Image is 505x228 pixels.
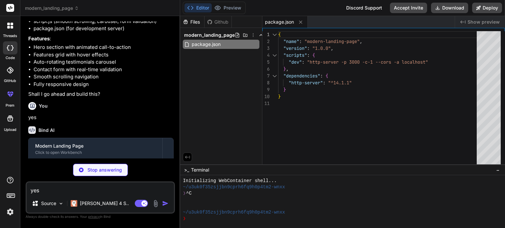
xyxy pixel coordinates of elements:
[496,167,500,173] span: −
[183,178,277,184] span: Initializing WebContainer shell...
[431,3,468,13] button: Download
[299,38,302,44] span: :
[289,59,302,65] span: "dev"
[26,214,175,220] p: Always double-check its answers. Your in Bind
[34,44,174,51] li: Hero section with animated call-to-action
[262,45,270,52] div: 3
[34,66,174,73] li: Contact form with real-time validation
[35,143,156,149] div: Modern Landing Page
[184,3,212,12] button: Editor
[302,59,304,65] span: :
[34,18,174,25] li: script.js (smooth scrolling, carousel, form validation)
[28,35,50,42] strong: Features
[88,215,100,218] span: privacy
[25,5,79,11] span: modern_landing_page
[162,200,169,207] img: icon
[495,165,501,175] button: −
[191,167,209,173] span: Terminal
[390,3,427,13] button: Accept Invite
[270,73,279,79] div: Click to collapse the range.
[262,38,270,45] div: 2
[204,19,231,25] div: Github
[304,38,360,44] span: "modern-landing-page"
[307,45,310,51] span: :
[87,167,122,173] p: Stop answering
[35,150,156,155] div: Click to open Workbench
[283,52,307,58] span: "scripts"
[360,38,362,44] span: ,
[183,190,186,197] span: ❯
[262,73,270,79] div: 7
[320,73,323,79] span: :
[34,73,174,81] li: Smooth scrolling navigation
[312,45,331,51] span: "1.0.0"
[262,66,270,73] div: 6
[262,52,270,59] div: 4
[34,25,174,32] li: package.json (for development server)
[262,59,270,66] div: 5
[71,200,77,207] img: Claude 4 Sonnet
[29,138,162,160] button: Modern Landing PageClick to open Workbench
[34,81,174,88] li: Fully responsive design
[312,52,315,58] span: {
[270,31,279,38] div: Click to collapse the range.
[183,209,285,216] span: ~/u3uk0f35zsjjbn9cprh6fq9h0p4tm2-wnxx
[6,103,14,108] label: prem
[41,200,56,207] p: Source
[323,80,325,86] span: :
[184,32,235,38] span: modern_landing_page
[307,59,428,65] span: "http-server -p 3000 -c-1 --cors -a localhost"
[212,3,244,12] button: Preview
[286,66,289,72] span: ,
[325,73,328,79] span: {
[28,114,174,121] p: yes
[39,103,48,109] h6: You
[4,127,16,133] label: Upload
[342,3,386,13] div: Discord Support
[186,190,192,197] span: ^C
[283,38,299,44] span: "name"
[472,3,502,13] button: Deploy
[283,45,307,51] span: "version"
[28,91,174,98] p: Shall I go ahead and build this?
[265,19,294,25] span: package.json
[191,40,221,48] span: package.json
[289,80,323,86] span: "http-server"
[80,200,129,207] p: [PERSON_NAME] 4 S..
[3,33,17,39] label: threads
[183,184,285,190] span: ~/u3uk0f35zsjjbn9cprh6fq9h0p4tm2-wnxx
[283,87,286,93] span: }
[278,93,281,99] span: }
[331,45,333,51] span: ,
[34,58,174,66] li: Auto-rotating testimonials carousel
[6,55,15,61] label: code
[278,31,281,37] span: {
[262,100,270,107] div: 11
[262,31,270,38] div: 1
[262,86,270,93] div: 9
[262,93,270,100] div: 10
[283,73,320,79] span: "dependencies"
[262,79,270,86] div: 8
[307,52,310,58] span: :
[4,78,16,84] label: GitHub
[328,80,352,86] span: "^14.1.1"
[468,19,500,25] span: Show preview
[58,201,64,206] img: Pick Models
[152,200,159,207] img: attachment
[38,127,55,134] h6: Bind AI
[183,216,186,222] span: ❯
[5,206,16,218] img: settings
[184,167,189,173] span: >_
[180,19,204,25] div: Files
[283,66,286,72] span: }
[34,51,174,59] li: Features grid with hover effects
[28,35,174,43] p: :
[270,52,279,59] div: Click to collapse the range.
